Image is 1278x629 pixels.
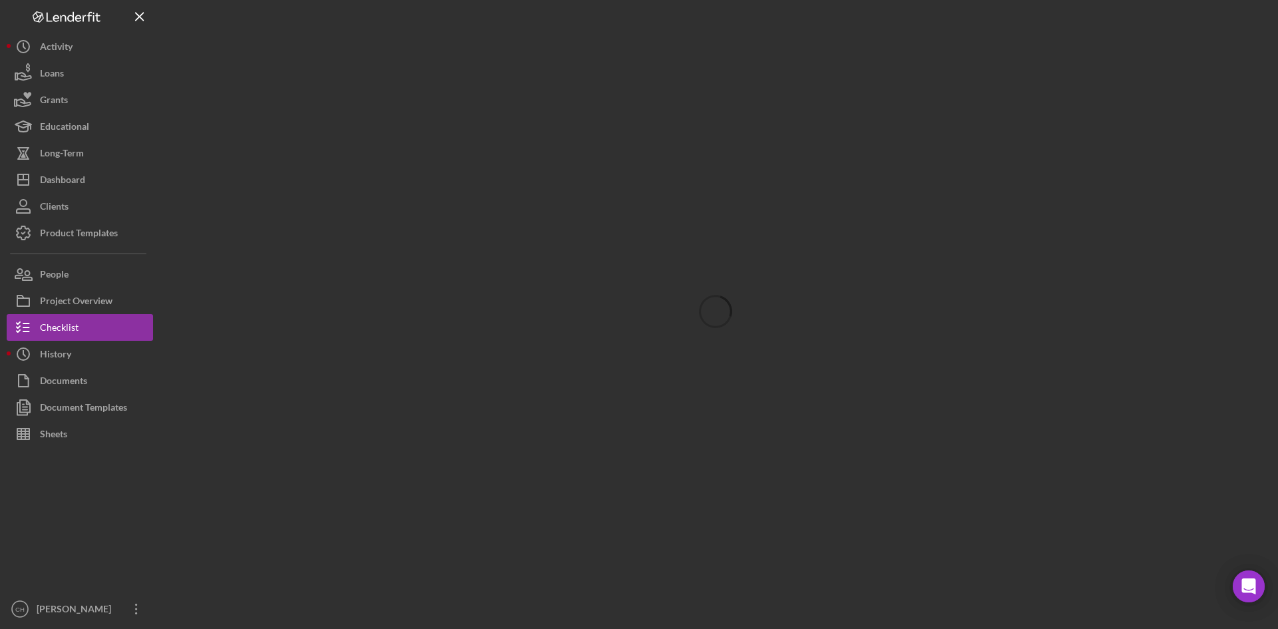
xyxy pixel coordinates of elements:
button: Long-Term [7,140,153,166]
button: Activity [7,33,153,60]
div: Long-Term [40,140,84,170]
div: Clients [40,193,69,223]
div: Educational [40,113,89,143]
text: CH [15,606,25,613]
button: Project Overview [7,288,153,314]
div: Activity [40,33,73,63]
div: Document Templates [40,394,127,424]
div: [PERSON_NAME] [33,596,120,626]
div: Dashboard [40,166,85,196]
div: People [40,261,69,291]
div: Documents [40,367,87,397]
button: Grants [7,87,153,113]
button: Document Templates [7,394,153,421]
button: Documents [7,367,153,394]
div: Project Overview [40,288,112,317]
div: History [40,341,71,371]
div: Sheets [40,421,67,451]
div: Product Templates [40,220,118,250]
button: Checklist [7,314,153,341]
button: History [7,341,153,367]
div: Open Intercom Messenger [1233,570,1265,602]
button: Dashboard [7,166,153,193]
button: Loans [7,60,153,87]
div: Loans [40,60,64,90]
button: Sheets [7,421,153,447]
button: Clients [7,193,153,220]
div: Checklist [40,314,79,344]
button: People [7,261,153,288]
button: Educational [7,113,153,140]
button: CH[PERSON_NAME] [7,596,153,622]
div: Grants [40,87,68,116]
button: Product Templates [7,220,153,246]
